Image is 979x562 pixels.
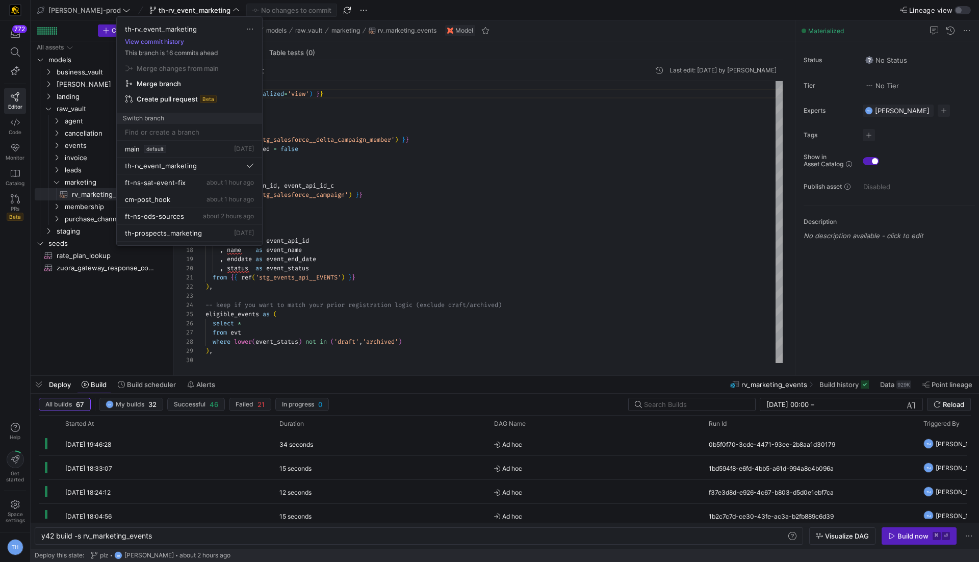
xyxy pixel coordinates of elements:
span: main [125,145,140,153]
span: default [144,145,166,153]
p: This branch is 16 commits ahead [117,49,262,57]
span: ft-ns-sat-event-fix [125,178,186,187]
span: about 2 hours ago [203,212,254,220]
span: ft-ns-ods-sources [125,212,184,220]
span: cm-post_hook [125,195,170,203]
span: about 1 hour ago [207,178,254,186]
span: th-prospects_marketing [125,229,202,237]
span: Merge branch [137,80,181,88]
span: [DATE] [234,229,254,237]
span: th-rv_event_marketing [125,25,197,33]
span: Beta [200,95,217,103]
span: th-rv_event_marketing [125,162,197,170]
span: about 1 hour ago [207,195,254,203]
button: Merge branch [121,76,258,91]
span: [DATE] [234,145,254,152]
span: Create pull request [137,95,198,103]
button: Create pull requestBeta [121,91,258,107]
input: Find or create a branch [125,128,254,136]
button: View commit history [117,38,192,45]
